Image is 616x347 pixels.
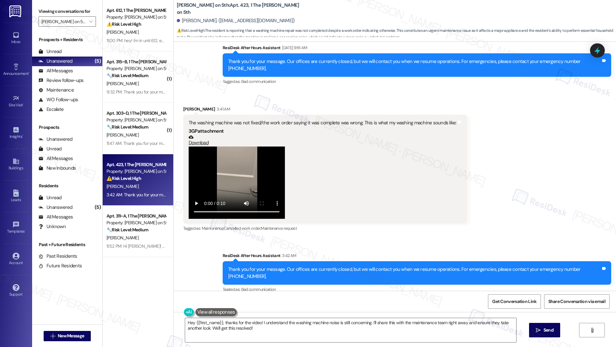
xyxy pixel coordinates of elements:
div: Property: [PERSON_NAME] on 5th [107,14,166,21]
div: ResiDesk After Hours Assistant [223,44,611,53]
div: Property: [PERSON_NAME] on 5th [107,117,166,123]
a: Account [3,251,29,268]
a: Download [189,135,457,146]
div: 11:47 AM: Thank you for your message. Our offices are currently closed, but we will contact you w... [107,140,482,146]
div: 11:52 PM: Hi [PERSON_NAME]! Thank you for reaching out! Do you have an access to your resident on... [107,243,313,249]
div: Unanswered [38,136,73,143]
div: Prospects [32,124,102,131]
a: Leads [3,188,29,205]
div: 9:32 PM: Thank you for your message. Our offices are currently closed, but we will contact you wh... [107,89,482,95]
b: [PERSON_NAME] on 5th: Apt. 423, 1 The [PERSON_NAME] on 5th [177,2,305,16]
div: Prospects + Residents [32,36,102,43]
span: Share Conversation via email [548,298,605,305]
span: • [22,133,23,138]
div: Escalate [38,106,64,113]
span: Bad communication [241,287,276,292]
label: Viewing conversations for [38,6,96,16]
span: [PERSON_NAME] [107,81,139,86]
div: Apt. 315~B, 1 The [PERSON_NAME] on 5th [107,58,166,65]
div: Review follow-ups [38,77,83,84]
div: (5) [93,202,102,212]
div: Apt. 311~A, 1 The [PERSON_NAME] on 5th [107,213,166,219]
button: Share Conversation via email [544,294,610,309]
strong: ⚠️ Risk Level: High [177,28,204,33]
div: The washing machine was not fixed/the work order saying it was complete was wrong. This is what m... [189,120,457,126]
a: Site Visit • [3,93,29,110]
button: Get Conversation Link [488,294,541,309]
span: • [29,70,30,75]
b: 3GP attachment [189,128,224,134]
div: Apt. 612, 1 The [PERSON_NAME] on 5th [107,7,166,14]
div: Future Residents [38,262,82,269]
a: Inbox [3,30,29,47]
div: 3:42 AM: Thank you for your message. Our offices are currently closed, but we will contact you wh... [107,192,483,198]
button: New Message [44,331,91,341]
strong: 🔧 Risk Level: Medium [107,73,148,78]
span: Send [543,327,553,334]
div: 11:00 PM: hey! i'm in unit 612. everytime i turn my fan on, the power goes out on the living room... [107,38,373,43]
span: : The resident is reporting that a washing machine repair was not completed despite a work order ... [177,27,616,41]
i:  [590,328,595,333]
div: WO Follow-ups [38,96,78,103]
div: Unread [38,48,62,55]
div: Thank you for your message. Our offices are currently closed, but we will contact you when we res... [228,58,601,72]
span: [PERSON_NAME] [107,235,139,241]
a: Support [3,282,29,299]
div: All Messages [38,155,73,162]
button: Send [529,323,560,337]
div: New Inbounds [38,165,76,172]
div: Unread [38,194,62,201]
div: Tagged as: [223,285,611,294]
img: ResiDesk Logo [9,5,22,17]
div: [PERSON_NAME]. ([EMAIL_ADDRESS][DOMAIN_NAME]) [177,17,295,24]
div: Past Residents [38,253,77,260]
div: Maintenance [38,87,74,93]
span: Bad communication [241,79,276,84]
strong: 🔧 Risk Level: Medium [107,124,148,130]
strong: ⚠️ Risk Level: High [107,21,141,27]
span: Maintenance , [202,226,224,231]
strong: ⚠️ Risk Level: High [107,175,141,181]
a: Templates • [3,219,29,236]
span: Get Conversation Link [492,298,536,305]
div: Apt. 303~D, 1 The [PERSON_NAME] on 5th [107,110,166,117]
div: Past + Future Residents [32,241,102,248]
div: Thank you for your message. Our offices are currently closed, but we will contact you when we res... [228,266,601,280]
i:  [536,328,541,333]
div: Tagged as: [223,77,611,86]
div: ResiDesk After Hours Assistant [223,252,611,261]
i:  [89,19,92,24]
div: 3:41 AM [215,106,230,112]
textarea: Hey {{first_name}}, thanks for the video! I understand the washing machine noise is still concern... [185,318,516,342]
div: Apt. 423, 1 The [PERSON_NAME] on 5th [107,161,166,168]
div: Unanswered [38,204,73,211]
div: Tagged as: [183,224,467,233]
div: (5) [93,56,102,66]
span: Cancelled work order , [224,226,261,231]
span: New Message [58,333,84,339]
div: Unread [38,146,62,152]
a: Insights • [3,124,29,142]
div: 3:42 AM [280,252,296,259]
span: • [25,228,26,233]
span: [PERSON_NAME] [107,132,139,138]
div: Property: [PERSON_NAME] on 5th [107,168,166,175]
strong: 🔧 Risk Level: Medium [107,227,148,233]
div: Unanswered [38,58,73,65]
input: All communities [41,16,86,27]
a: Buildings [3,156,29,173]
div: All Messages [38,214,73,220]
span: • [23,102,24,106]
div: [PERSON_NAME] [183,106,467,115]
div: Unknown [38,223,66,230]
span: [PERSON_NAME] [107,183,139,189]
div: All Messages [38,67,73,74]
div: [DATE] 9:16 AM [280,44,307,51]
span: [PERSON_NAME] [107,29,139,35]
div: Property: [PERSON_NAME] on 5th [107,65,166,72]
span: Maintenance request [261,226,297,231]
div: Residents [32,182,102,189]
i:  [50,334,55,339]
div: Property: [PERSON_NAME] on 5th [107,219,166,226]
